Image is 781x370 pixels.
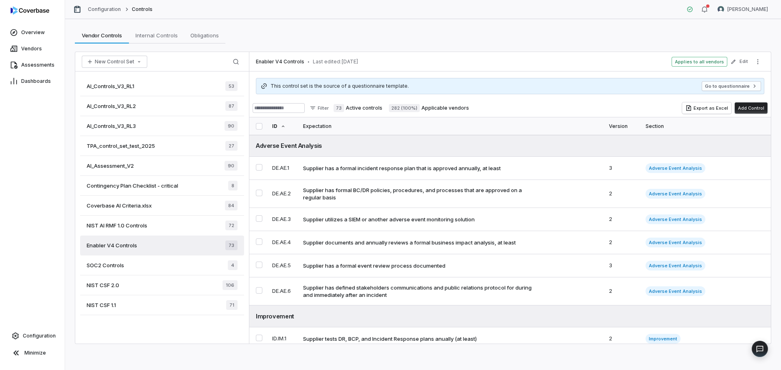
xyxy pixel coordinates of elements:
[256,58,304,65] span: Enabler V4 Controls
[604,277,641,305] td: 2
[646,214,706,224] span: Adverse Event Analysis
[303,239,516,246] div: Supplier documents and annually reviews a formal business impact analysis, at least
[87,222,147,229] span: NIST AI RMF 1.0 Controls
[87,122,136,130] span: AI_Controls_V3_RL3
[256,141,764,150] div: Adverse Event Analysis
[646,238,706,247] span: Adverse Event Analysis
[21,29,45,36] span: Overview
[82,56,147,68] button: New Control Set
[267,231,298,254] td: DE.AE.4
[267,254,298,277] td: DE.AE.5
[87,262,124,269] span: SOC2 Controls
[256,190,262,196] button: Select DE.AE.2 control
[334,104,344,112] span: 73
[389,104,420,112] span: 282 (100%)
[256,335,262,341] button: Select ID.IM.1 control
[80,216,244,236] a: NIST AI RMF 1.0 Controls72
[132,30,181,41] span: Internal Controls
[267,157,298,180] td: DE.AE.1
[702,81,761,91] button: Go to questionnaire
[88,6,121,13] a: Configuration
[132,6,153,13] span: Controls
[604,231,641,254] td: 2
[604,157,641,180] td: 3
[256,164,262,171] button: Select DE.AE.1 control
[256,312,764,320] div: Improvement
[256,238,262,245] button: Select DE.AE.4 control
[751,56,764,68] button: More actions
[187,30,222,41] span: Obligations
[2,74,63,89] a: Dashboards
[682,102,731,114] button: Export as Excel
[225,240,238,250] span: 73
[225,141,238,151] span: 27
[80,76,244,96] a: AI_Controls_V3_RL153
[80,96,244,116] a: AI_Controls_V3_RL287
[80,156,244,176] a: AI_Assessment_V290
[646,189,706,199] span: Adverse Event Analysis
[225,161,238,171] span: 90
[604,254,641,277] td: 3
[313,58,358,65] span: Last edited: [DATE]
[223,280,238,290] span: 106
[672,57,727,67] span: Applies to all vendors
[11,6,49,15] img: logo-D7KZi-bG.svg
[646,261,706,270] span: Adverse Event Analysis
[3,345,61,361] button: Minimize
[80,196,244,216] a: Coverbase AI Criteria.xlsx84
[604,180,641,208] td: 2
[228,260,238,270] span: 4
[267,277,298,305] td: DE.AE.6
[389,104,469,112] label: Applicable vendors
[303,262,445,269] div: Supplier has a formal event review process documented
[646,117,764,135] div: Section
[306,103,332,113] button: Filter
[87,182,178,189] span: Contingency Plan Checklist - critical
[646,334,681,344] span: Improvement
[87,162,134,169] span: AI_Assessment_V2
[87,242,137,249] span: Enabler V4 Controls
[87,281,119,289] span: NIST CSF 2.0
[267,180,298,208] td: DE.AE.2
[735,102,768,114] button: Add Control
[646,286,706,296] span: Adverse Event Analysis
[308,59,310,65] span: •
[646,163,706,173] span: Adverse Event Analysis
[23,333,56,339] span: Configuration
[334,104,382,112] label: Active controls
[2,41,63,56] a: Vendors
[303,216,475,223] div: Supplier utilizes a SIEM or another adverse event monitoring solution
[718,6,724,13] img: Nic Weilbacher avatar
[80,255,244,275] a: SOC2 Controls4
[80,275,244,295] a: NIST CSF 2.0106
[256,287,262,294] button: Select DE.AE.6 control
[2,58,63,72] a: Assessments
[226,300,238,310] span: 71
[80,136,244,156] a: TPA_control_set_test_202527
[271,83,409,89] span: This control set is the source of a questionnaire template.
[727,6,768,13] span: [PERSON_NAME]
[21,45,42,52] span: Vendors
[228,181,238,190] span: 8
[713,3,773,15] button: Nic Weilbacher avatar[PERSON_NAME]
[318,105,329,111] span: Filter
[225,201,238,210] span: 84
[267,208,298,231] td: DE.AE.3
[87,301,116,309] span: NIST CSF 1.1
[87,82,134,90] span: AI_Controls_V3_RL1
[604,208,641,231] td: 2
[609,117,636,135] div: Version
[267,327,298,351] td: ID.IM.1
[225,221,238,230] span: 72
[604,327,641,351] td: 2
[303,335,477,342] div: Supplier tests DR, BCP, and Incident Response plans anually (at least)
[87,202,152,209] span: Coverbase AI Criteria.xlsx
[303,186,541,201] div: Supplier has formal BC/DR policies, procedures, and processes that are approved on a regular basis
[272,117,293,135] div: ID
[728,54,750,69] button: Edit
[80,295,244,315] a: NIST CSF 1.171
[303,164,501,172] div: Supplier has a formal incident response plan that is approved annually, at least
[2,25,63,40] a: Overview
[3,329,61,343] a: Configuration
[225,81,238,91] span: 53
